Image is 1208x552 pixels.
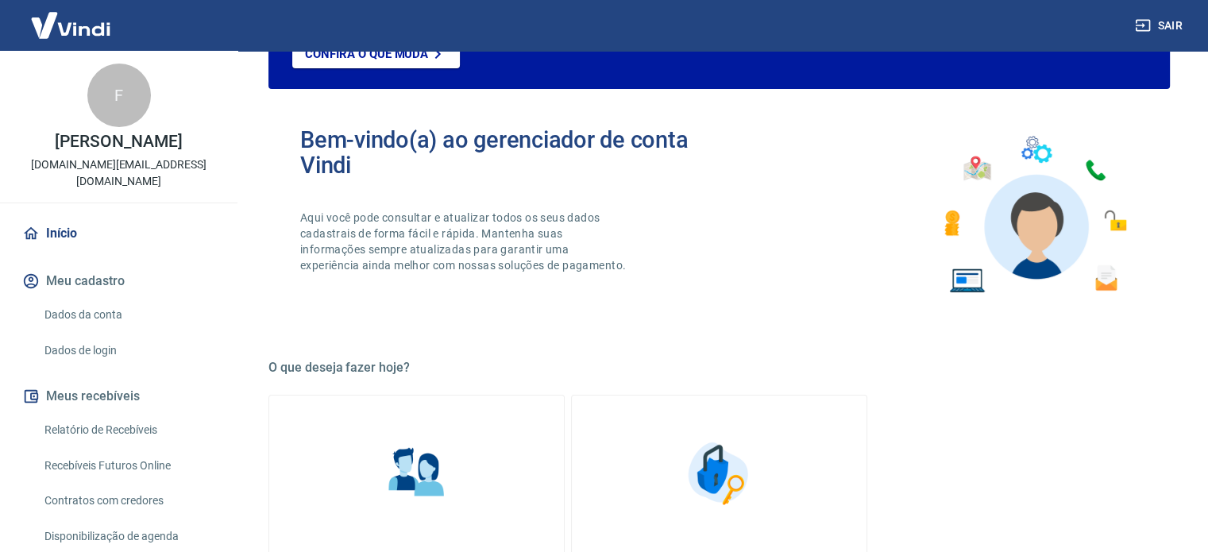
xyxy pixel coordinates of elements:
[38,414,218,446] a: Relatório de Recebíveis
[19,264,218,299] button: Meu cadastro
[377,434,457,513] img: Informações pessoais
[268,360,1170,376] h5: O que deseja fazer hoje?
[19,1,122,49] img: Vindi
[38,299,218,331] a: Dados da conta
[300,127,720,178] h2: Bem-vindo(a) ao gerenciador de conta Vindi
[19,216,218,251] a: Início
[38,334,218,367] a: Dados de login
[1132,11,1189,41] button: Sair
[38,450,218,482] a: Recebíveis Futuros Online
[930,127,1138,303] img: Imagem de um avatar masculino com diversos icones exemplificando as funcionalidades do gerenciado...
[19,379,218,414] button: Meus recebíveis
[87,64,151,127] div: F
[55,133,182,150] p: [PERSON_NAME]
[300,210,629,273] p: Aqui você pode consultar e atualizar todos os seus dados cadastrais de forma fácil e rápida. Mant...
[13,156,225,190] p: [DOMAIN_NAME][EMAIL_ADDRESS][DOMAIN_NAME]
[305,47,428,61] p: Confira o que muda
[38,484,218,517] a: Contratos com credores
[292,40,460,68] a: Confira o que muda
[680,434,759,513] img: Segurança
